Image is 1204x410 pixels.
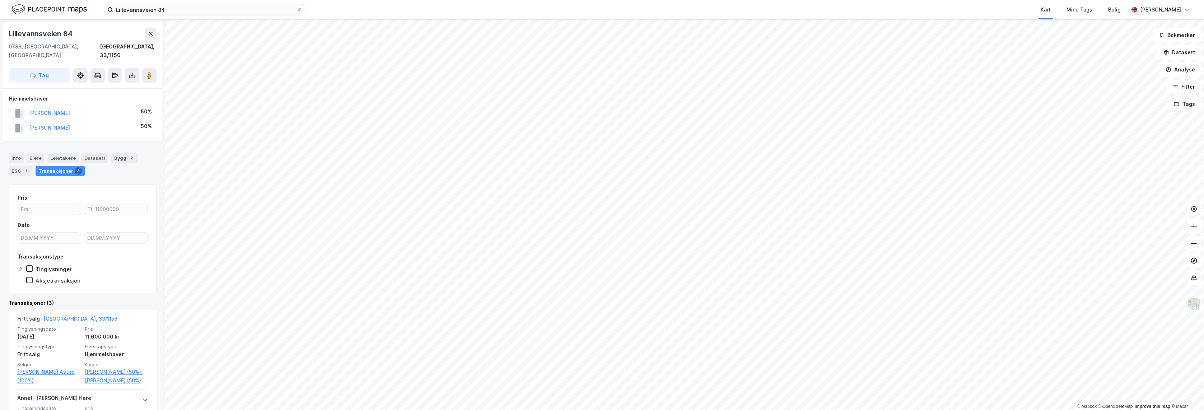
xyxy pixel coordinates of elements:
div: Pris [18,194,27,202]
span: Tinglysningstype [17,344,80,350]
button: Tag [9,68,70,83]
div: Fritt salg [17,350,80,359]
button: Filter [1167,80,1201,94]
div: Bolig [1108,5,1121,14]
div: Transaksjoner (3) [9,299,157,307]
div: 11 600 000 kr [85,332,148,341]
img: Z [1187,297,1201,311]
span: Eierskapstype [85,344,148,350]
input: Til 11600000 [84,204,147,215]
div: Hjemmelshaver [85,350,148,359]
div: 3 [75,167,82,174]
input: DD.MM.YYYY [18,233,81,243]
iframe: Chat Widget [1168,376,1204,410]
div: Hjemmelshaver [9,94,156,103]
button: Bokmerker [1153,28,1201,42]
button: Tags [1168,97,1201,111]
input: Søk på adresse, matrikkel, gårdeiere, leietakere eller personer [113,4,296,15]
button: Datasett [1157,45,1201,60]
div: Dato [18,221,30,229]
span: Selger [17,362,80,368]
div: [DATE] [17,332,80,341]
div: ESG [9,166,33,176]
div: Lillevannsveien 84 [9,28,74,39]
div: [PERSON_NAME] [1140,5,1181,14]
a: [PERSON_NAME] (50%), [85,368,148,376]
span: Tinglysningsdato [17,326,80,332]
div: Leietakere [47,153,79,163]
div: Transaksjoner [36,166,85,176]
div: Annet - [PERSON_NAME] flere [17,394,91,405]
img: logo.f888ab2527a4732fd821a326f86c7f29.svg [11,3,87,16]
div: Fritt salg - [17,315,117,326]
a: OpenStreetMap [1098,404,1133,409]
div: 50% [141,107,152,116]
div: Datasett [82,153,108,163]
div: 1 [23,167,30,174]
button: Analyse [1159,62,1201,77]
input: Fra [18,204,81,215]
div: 50% [141,122,152,131]
input: DD.MM.YYYY [84,233,147,243]
a: [GEOGRAPHIC_DATA], 33/1156 [43,316,117,322]
div: Eiere [27,153,45,163]
a: Mapbox [1077,404,1097,409]
div: Transaksjonstype [18,252,64,261]
div: Kart [1041,5,1051,14]
span: Pris [85,326,148,332]
a: [PERSON_NAME] Astrid (100%) [17,368,80,385]
div: 2 [128,154,135,162]
a: [PERSON_NAME] (50%) [85,376,148,385]
div: 0788, [GEOGRAPHIC_DATA], [GEOGRAPHIC_DATA] [9,42,100,60]
div: Bygg [111,153,138,163]
div: Tinglysninger [36,266,72,272]
div: Aksjetransaksjon [36,277,80,284]
div: Info [9,153,24,163]
a: Improve this map [1135,404,1170,409]
span: Kjøper [85,362,148,368]
div: [GEOGRAPHIC_DATA], 33/1156 [100,42,157,60]
div: Mine Tags [1066,5,1092,14]
div: Kontrollprogram for chat [1168,376,1204,410]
